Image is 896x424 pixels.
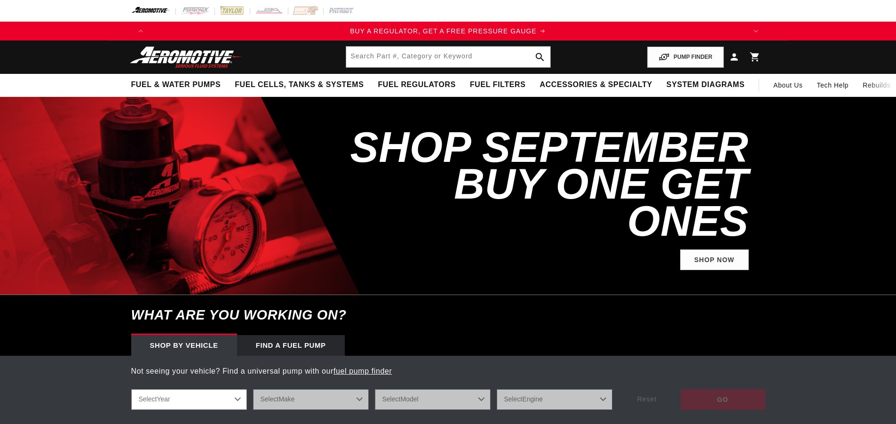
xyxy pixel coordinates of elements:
[228,74,371,96] summary: Fuel Cells, Tanks & Systems
[108,295,789,335] h6: What are you working on?
[817,80,849,90] span: Tech Help
[347,129,749,240] h2: SHOP SEPTEMBER BUY ONE GET ONES
[350,27,537,35] span: BUY A REGULATOR, GET A FREE PRESSURE GAUGE
[773,81,802,89] span: About Us
[375,389,491,410] select: Model
[124,74,228,96] summary: Fuel & Water Pumps
[237,335,345,356] div: Find a Fuel Pump
[131,22,150,40] button: Translation missing: en.sections.announcements.previous_announcement
[150,26,746,36] div: Announcement
[131,80,221,90] span: Fuel & Water Pumps
[346,47,550,67] input: Search by Part Number, Category or Keyword
[647,47,723,68] button: PUMP FINDER
[371,74,462,96] summary: Fuel Regulators
[150,26,746,36] a: BUY A REGULATOR, GET A FREE PRESSURE GAUGE
[150,26,746,36] div: 1 of 4
[680,249,749,271] a: Shop Now
[746,22,765,40] button: Translation missing: en.sections.announcements.next_announcement
[131,365,765,377] p: Not seeing your vehicle? Find a universal pump with our
[666,80,745,90] span: System Diagrams
[333,367,392,375] a: fuel pump finder
[108,22,789,40] slideshow-component: Translation missing: en.sections.announcements.announcement_bar
[253,389,369,410] select: Make
[533,74,659,96] summary: Accessories & Specialty
[470,80,526,90] span: Fuel Filters
[530,47,550,67] button: search button
[810,74,856,96] summary: Tech Help
[131,389,247,410] select: Year
[235,80,364,90] span: Fuel Cells, Tanks & Systems
[540,80,652,90] span: Accessories & Specialty
[127,46,245,68] img: Aeromotive
[131,335,237,356] div: Shop by vehicle
[497,389,612,410] select: Engine
[463,74,533,96] summary: Fuel Filters
[766,74,809,96] a: About Us
[863,80,890,90] span: Rebuilds
[659,74,752,96] summary: System Diagrams
[378,80,455,90] span: Fuel Regulators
